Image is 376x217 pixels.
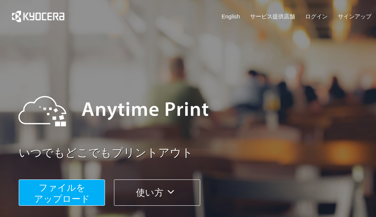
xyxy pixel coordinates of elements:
a: サインアップ [338,12,372,20]
button: ファイルを​​アップロード [19,179,105,206]
button: 使い方 [114,179,200,206]
a: いつでもどこでもプリントアウト [19,145,376,161]
span: ファイルを ​​アップロード [34,182,90,204]
a: サービス提供店舗 [250,12,295,20]
a: English [222,12,240,20]
a: ログイン [305,12,328,20]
